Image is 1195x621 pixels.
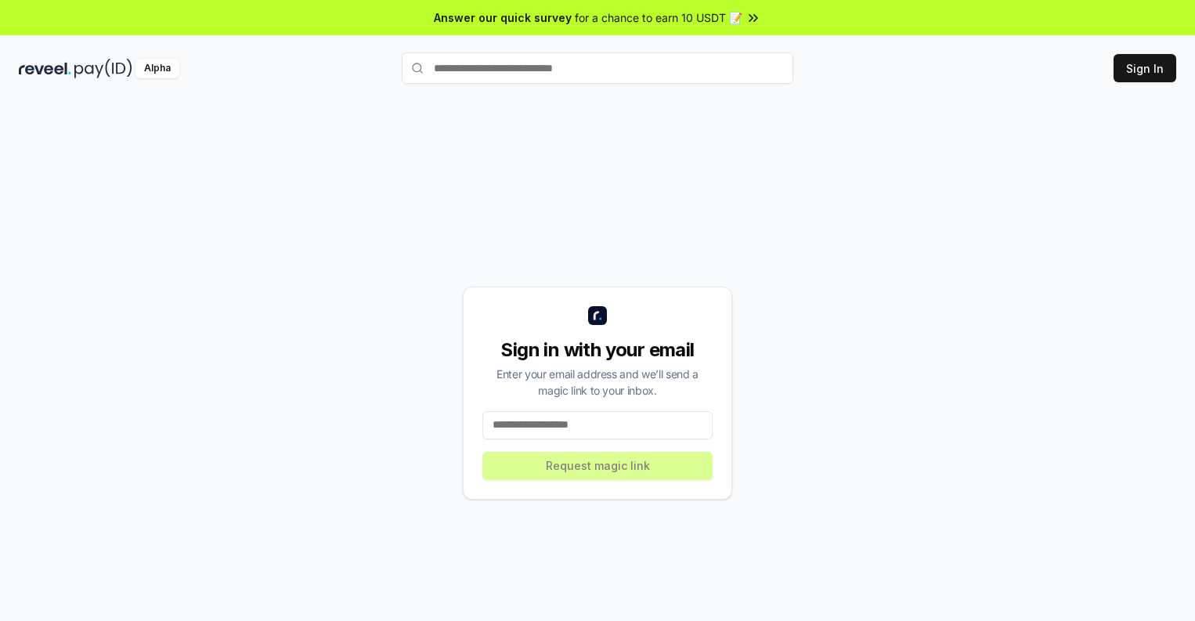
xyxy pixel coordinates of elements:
[74,59,132,78] img: pay_id
[19,59,71,78] img: reveel_dark
[1114,54,1176,82] button: Sign In
[135,59,179,78] div: Alpha
[575,9,742,26] span: for a chance to earn 10 USDT 📝
[588,306,607,325] img: logo_small
[482,338,713,363] div: Sign in with your email
[434,9,572,26] span: Answer our quick survey
[482,366,713,399] div: Enter your email address and we’ll send a magic link to your inbox.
